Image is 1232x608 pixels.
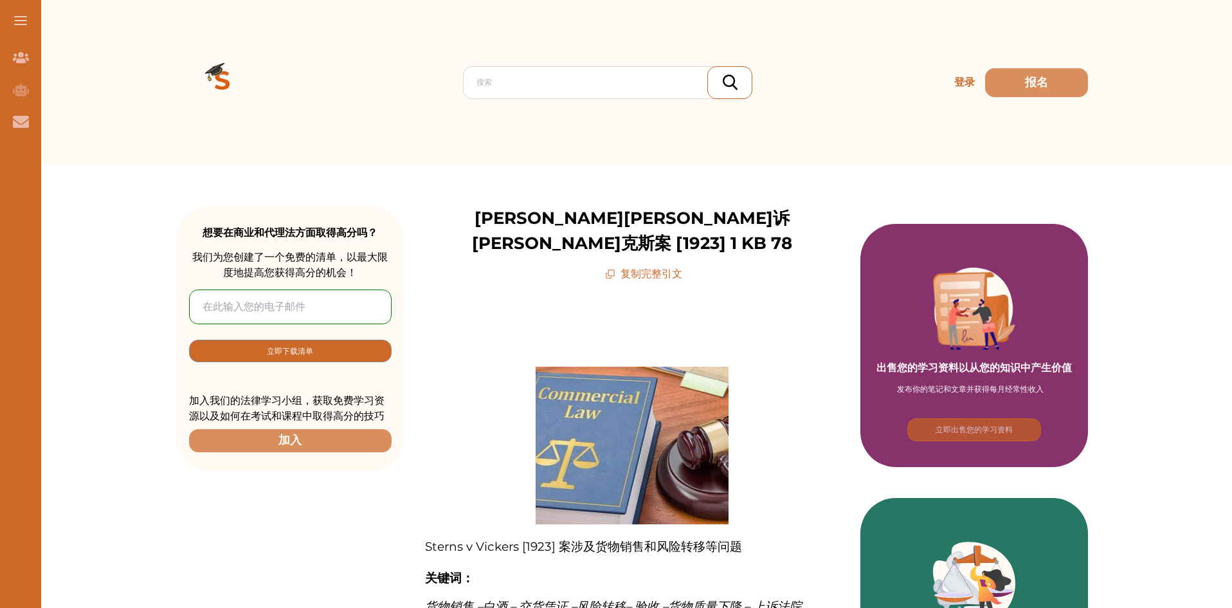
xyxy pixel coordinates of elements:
[472,208,792,253] font: [PERSON_NAME][PERSON_NAME]诉[PERSON_NAME]克斯案 [1923] 1 KB 78
[267,346,313,356] font: 立即下载清单
[907,418,1041,441] button: [对象对象]
[278,433,302,447] font: 加入
[897,384,1044,394] font: 发布你的笔记和文章并获得每月经常性收入
[923,456,1219,595] iframe: HelpCrunch
[936,425,1013,434] font: 立即出售您的学习资料
[1025,75,1048,89] font: 报名
[425,571,474,585] font: 关键词：
[954,76,975,88] font: 登录
[189,290,392,324] input: 在此输入您的电子邮件
[176,36,269,129] img: 标识
[189,394,385,422] font: 加入我们的法律学习小组，获取免费学习资源以及如何在考试和课程中取得高分的技巧
[189,340,392,362] button: [对象对象]
[985,68,1088,97] button: 报名
[621,268,682,280] font: 复制完整引文
[357,226,377,239] font: 吗？
[536,367,729,524] img: Commercial-and-Agency-Law-feature-300x245.jpg
[425,539,742,554] font: Sterns v Vickers [1923] 案涉及货物销售和风险转移等问题
[316,226,357,239] font: 取得高分
[192,251,388,279] font: 我们为您创建了一个免费的清单，以最大限度地提高您获得高分的机会！
[723,75,738,90] img: 搜索图标
[203,226,316,239] font: 想要在商业和代理法方面
[189,429,392,452] button: 加入
[876,362,1072,374] font: 出售您的学习资料以从您的知识中产生价值
[933,268,1015,350] img: 紫色卡片图片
